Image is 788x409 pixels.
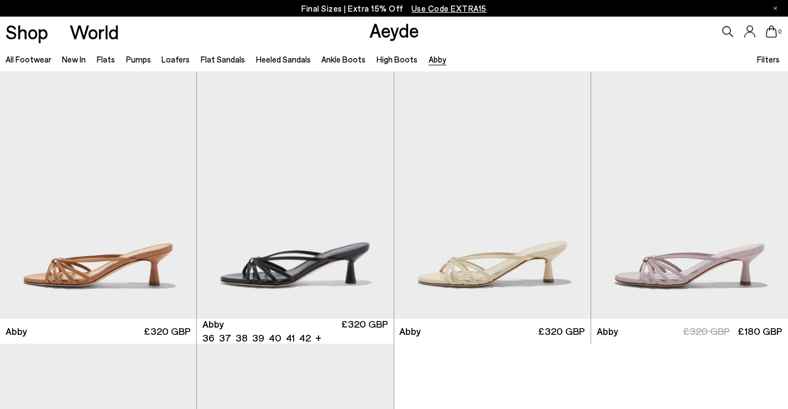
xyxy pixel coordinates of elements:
li: 38 [236,331,248,345]
a: Aeyde [369,18,419,42]
span: £320 GBP [341,317,388,345]
li: 40 [269,331,281,345]
a: 0 [766,25,777,38]
a: 6 / 6 1 / 6 2 / 6 3 / 6 4 / 6 5 / 6 6 / 6 1 / 6 Next slide Previous slide [197,71,393,319]
img: Abby Leather Mules [394,71,591,319]
div: 1 / 6 [197,71,393,319]
li: 37 [219,331,231,345]
a: Flats [97,54,115,64]
p: Final Sizes | Extra 15% Off [301,2,487,15]
span: Abby [202,317,224,331]
a: Abby 36 37 38 39 40 41 42 + £320 GBP [197,319,393,344]
span: £320 GBP [683,325,730,337]
a: World [70,22,119,42]
span: 0 [777,29,782,35]
a: Abby [429,54,446,64]
span: Abby [6,324,27,338]
img: Abby Leather Mules [393,71,589,319]
span: Abby [597,324,618,338]
span: Navigate to /collections/ss25-final-sizes [411,3,487,13]
span: Filters [757,54,780,64]
a: Shop [6,22,48,42]
a: Ankle Boots [321,54,366,64]
li: 36 [202,331,215,345]
span: £320 GBP [144,324,191,338]
img: Abby Leather Mules [591,71,788,319]
a: Loafers [161,54,190,64]
img: Abby Leather Mules [197,71,393,319]
div: 2 / 6 [393,71,589,319]
li: 41 [286,331,295,345]
span: £320 GBP [538,324,585,338]
li: 39 [252,331,264,345]
ul: variant [202,331,307,345]
a: Heeled Sandals [256,54,311,64]
span: Abby [399,324,421,338]
a: Abby £320 GBP [394,319,591,344]
a: All Footwear [6,54,51,64]
span: £180 GBP [738,325,782,337]
a: New In [62,54,86,64]
a: High Boots [377,54,418,64]
a: Abby £320 GBP £180 GBP [591,319,788,344]
li: + [315,330,321,345]
a: Pumps [126,54,151,64]
a: Flat Sandals [201,54,245,64]
li: 42 [299,331,311,345]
